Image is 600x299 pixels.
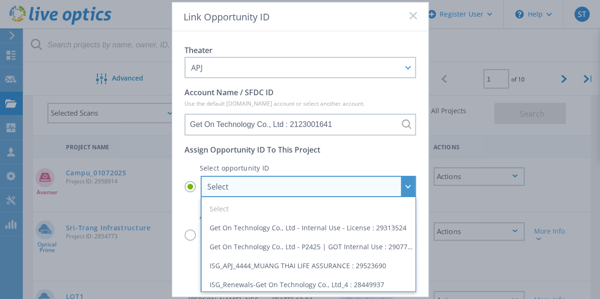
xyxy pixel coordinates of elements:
p: Theater [185,44,416,57]
div: Select [207,181,399,192]
li: ISG_Renewals-Get On Technology Co., Ltd_4 : 28449937 [204,275,413,294]
p: Assign Opportunity ID To This Project [185,143,416,156]
li: ISG_APJ_4444_MUANG THAI LIFE ASSURANCE : 29523690 [204,256,413,275]
p: Account Name / SFDC ID [185,86,416,99]
p: Select opportunity ID [185,164,416,172]
p: Use the default [DOMAIN_NAME] account or select another account. [185,99,416,109]
li: Get On Technology Co., Ltd - P2425 | GOT Internal Use : 29077041 [204,237,413,256]
li: Get On Technology Co., Ltd - Internal Use - License : 29313524 [204,218,413,237]
div: APJ [191,63,399,73]
input: Get On Technology Co., Ltd : 2123001641 [185,114,416,136]
li: Select [204,199,413,218]
span: Link Opportunity ID [184,10,270,23]
p: Activity not tied to opportunity [185,212,416,220]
